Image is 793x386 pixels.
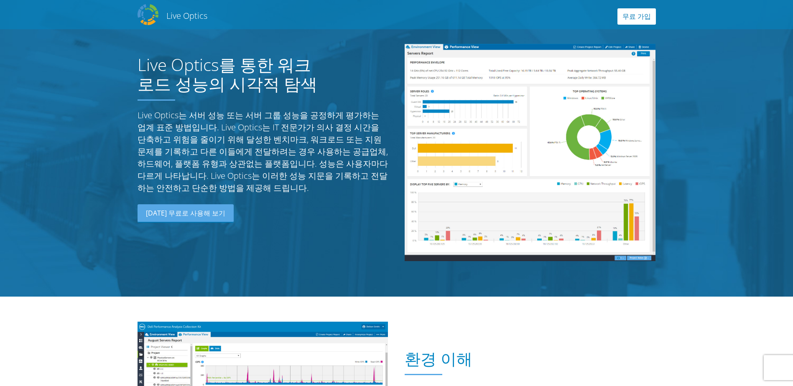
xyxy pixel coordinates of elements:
[138,55,326,94] h1: Live Optics를 통한 워크로드 성능의 시각적 탐색
[617,8,656,25] a: 무료 가입
[138,204,234,223] a: [DATE] 무료로 사용해 보기
[138,109,388,194] p: Live Optics는 서버 성능 또는 서버 그룹 성능을 공정하게 평가하는 업계 표준 방법입니다. Live Optics는 IT 전문가가 의사 결정 시간을 단축하고 위험을 줄이...
[405,350,651,368] h1: 환경 이해
[166,10,207,21] h2: Live Optics
[405,44,655,261] img: Server Report
[138,4,158,25] img: Dell Dpack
